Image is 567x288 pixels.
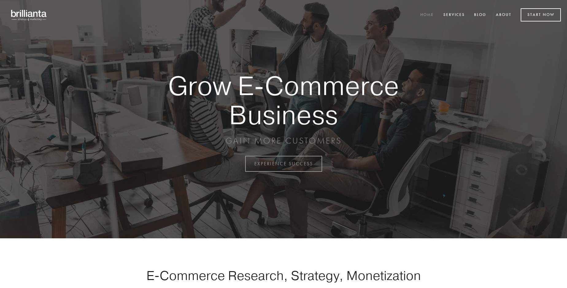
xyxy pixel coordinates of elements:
img: brillianta - research, strategy, marketing [6,6,52,24]
h1: E-Commerce Research, Strategy, Monetization [127,268,440,283]
a: EXPERIENCE SUCCESS [245,156,322,172]
a: Home [416,10,438,20]
a: Start Now [521,8,561,21]
strong: Grow E-Commerce Business [147,71,420,129]
p: GAIN MORE CUSTOMERS [147,135,420,146]
a: About [492,10,515,20]
a: Blog [470,10,490,20]
a: Services [439,10,469,20]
